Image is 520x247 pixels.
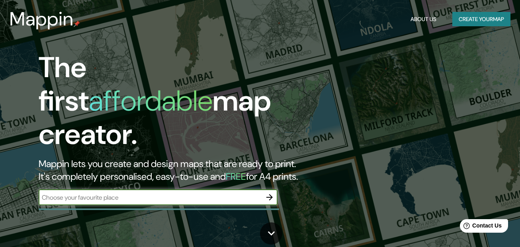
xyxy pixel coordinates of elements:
button: Create yourmap [452,12,510,27]
h3: Mappin [10,8,74,30]
iframe: Help widget launcher [449,216,511,238]
h2: Mappin lets you create and design maps that are ready to print. It's completely personalised, eas... [39,158,299,183]
input: Choose your favourite place [39,193,262,202]
img: mappin-pin [74,21,80,27]
button: About Us [407,12,440,27]
h1: The first map creator. [39,51,299,158]
h5: FREE [226,170,246,183]
h1: affordable [89,82,213,119]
